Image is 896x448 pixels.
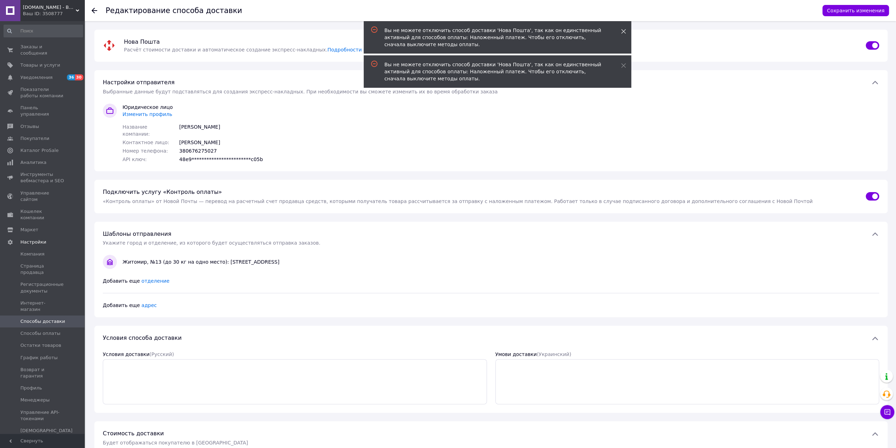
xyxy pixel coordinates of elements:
span: Стоимость доставки [103,430,164,437]
span: Юридическое лицо [123,104,173,110]
span: API ключ: [123,156,174,163]
span: адрес [142,302,157,308]
span: Покупатели [20,135,49,142]
span: Управление сайтом [20,190,65,203]
div: Вы не можете отключить способ доставки 'Нова Пошта', так как он единственный активный для способо... [384,61,603,82]
span: Показатели работы компании [20,86,65,99]
span: Регистрационные документы [20,281,65,294]
span: отделение [142,278,169,284]
span: 30 [75,74,83,80]
span: Условия способа доставки [103,335,182,341]
div: Добавить еще [103,302,879,309]
div: Ваш ID: 3508777 [23,11,84,17]
span: Заказы и сообщения [20,44,65,56]
span: Нова Пошта [124,38,163,45]
span: Уведомления [20,74,52,81]
div: Вернуться к списку доставок [92,7,97,14]
span: Остатки товаров [20,342,61,349]
span: Компания [20,251,44,257]
span: Название компании: [123,123,174,137]
input: Поиск [4,25,83,37]
span: Номер телефона: [123,147,174,154]
label: Условия доставки [103,351,174,357]
span: Возврат и гарантия [20,367,65,379]
div: [PERSON_NAME] [179,123,220,130]
button: Сохранить изменения [822,5,889,16]
span: (Русский) [149,351,174,357]
span: Расчёт стоимости доставки и автоматическое создание экспресс-накладных. [124,47,389,53]
span: Выбранные данные будут подставляться для создания экспресс-накладных. При необходимости вы сможет... [103,89,497,94]
span: (Украинский) [537,351,571,357]
span: График работы [20,355,58,361]
span: [DEMOGRAPHIC_DATA] и счета [20,428,73,447]
button: Чат с покупателем [880,405,894,419]
span: Товары и услуги [20,62,60,68]
label: Умови доставки [495,351,571,357]
span: Контактное лицо: [123,139,174,146]
span: Подключить услугу «Контроль оплаты» [103,189,222,195]
span: Страница продавца [20,263,65,276]
span: Интернет-магазин [20,300,65,313]
span: Podaruka.com.ua - Выбрать подарок легко! [23,4,76,11]
span: Инструменты вебмастера и SEO [20,171,65,184]
span: Профиль [20,385,42,391]
span: Аналитика [20,159,46,166]
span: Маркет [20,227,38,233]
span: Настройки [20,239,46,245]
div: [PERSON_NAME] [179,139,220,146]
span: Панель управления [20,105,65,117]
span: Шаблоны отправления [103,231,171,237]
span: «Контроль оплаты» от Новой Почты — перевод на расчетный счет продавца средств, которыми получател... [103,198,813,204]
span: 36 [67,74,75,80]
span: Укажите город и отделение, из которого будет осуществляться отправка заказов. [103,240,320,246]
span: Способы оплаты [20,330,61,337]
span: Менеджеры [20,397,50,403]
span: Каталог ProSale [20,147,58,154]
div: Вы не можете отключить способ доставки 'Нова Пошта', так как он единственный активный для способо... [384,27,603,48]
span: Управление API-токенами [20,409,65,422]
span: Изменить профиль [123,111,172,117]
a: Подробности в справке [327,47,389,53]
span: Будет отображаться покупателю в [GEOGRAPHIC_DATA] [103,440,248,446]
span: Отзывы [20,123,39,130]
div: Редактирование способа доставки [106,7,242,14]
div: 380676275027 [179,147,217,154]
span: Способы доставки [20,318,65,325]
div: Добавить еще [103,277,879,284]
span: Настройки отправителя [103,79,175,86]
div: Житомир, №13 (до 30 кг на одно место): [STREET_ADDRESS] [120,258,882,265]
span: Кошелек компании [20,208,65,221]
